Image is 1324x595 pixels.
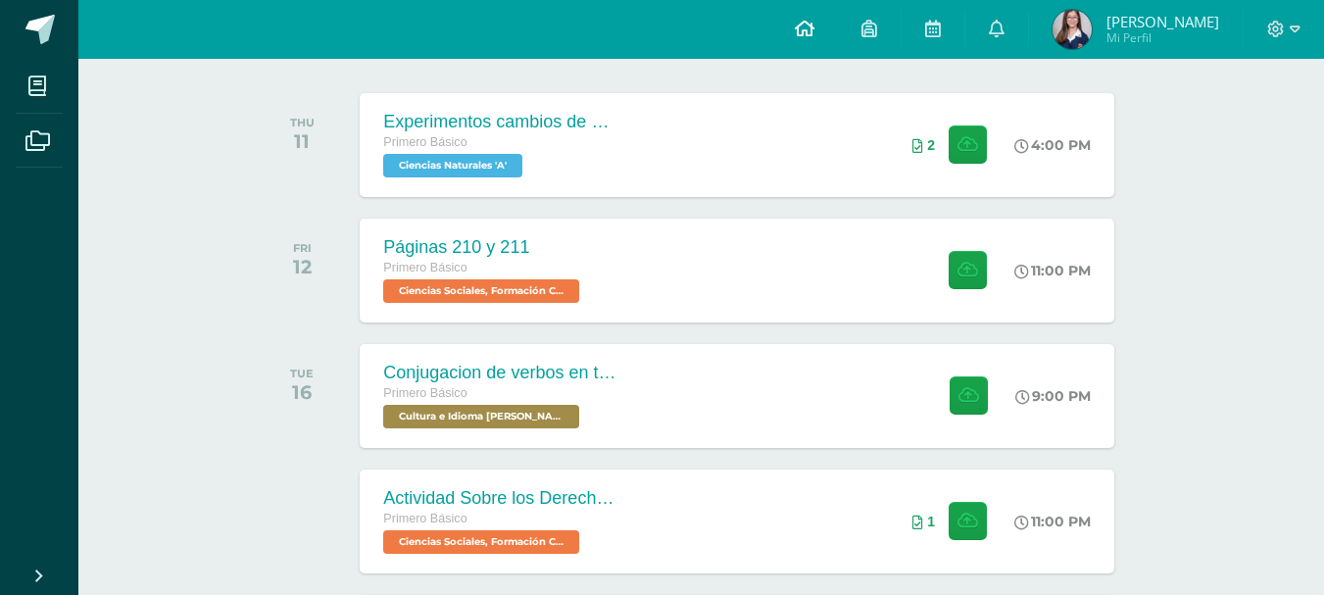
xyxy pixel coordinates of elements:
span: [PERSON_NAME] [1106,12,1219,31]
div: THU [290,116,315,129]
span: Primero Básico [383,386,466,400]
div: Archivos entregados [912,137,935,153]
span: 2 [927,137,935,153]
span: Mi Perfil [1106,29,1219,46]
div: Experimentos cambios de estado de la materia [383,112,618,132]
span: Ciencias Sociales, Formación Ciudadana e Interculturalidad 'A' [383,530,579,554]
span: 1 [927,514,935,529]
div: 16 [290,380,314,404]
span: Primero Básico [383,261,466,274]
div: 9:00 PM [1015,387,1091,405]
div: Archivos entregados [912,514,935,529]
div: Actividad Sobre los Derechos Humanos [383,488,618,509]
span: Primero Básico [383,135,466,149]
div: 12 [293,255,312,278]
div: 11 [290,129,315,153]
div: 4:00 PM [1014,136,1091,154]
span: Ciencias Sociales, Formación Ciudadana e Interculturalidad 'A' [383,279,579,303]
div: 11:00 PM [1014,262,1091,279]
span: Primero Básico [383,512,466,525]
div: Páginas 210 y 211 [383,237,584,258]
span: Cultura e Idioma Maya Garífuna o Xinca 'A' [383,405,579,428]
span: Ciencias Naturales 'A' [383,154,522,177]
div: TUE [290,367,314,380]
div: Conjugacion de verbos en tiempo pasado pa kaqchikel [383,363,618,383]
img: 0646c603305e492e036751be5baa2b77.png [1053,10,1092,49]
div: 11:00 PM [1014,513,1091,530]
div: FRI [293,241,312,255]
